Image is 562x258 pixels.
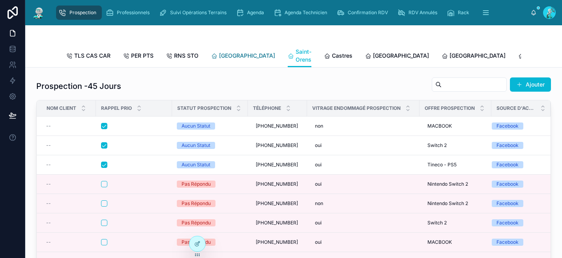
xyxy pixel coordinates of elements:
span: [PHONE_NUMBER] [256,142,298,149]
span: MACBOOK [427,239,452,245]
a: RDV Annulés [395,6,443,20]
span: Confirmation RDV [348,9,388,16]
a: Facebook [492,200,541,207]
a: Nintendo Switch 2 [424,178,487,190]
a: -- [46,142,91,149]
span: -- [46,162,51,168]
span: -- [46,142,51,149]
a: Agenda [234,6,270,20]
span: Offre Prospection [425,105,475,111]
a: TLS CAS CAR [66,49,111,64]
a: oui [312,178,415,190]
span: Agenda Technicien [285,9,327,16]
a: Pas Répondu [177,200,243,207]
a: Facebook [492,161,541,168]
div: Aucun Statut [182,122,210,130]
span: PER PTS [131,52,154,60]
span: oui [315,162,322,168]
span: Prospection [69,9,96,16]
a: oui [312,139,415,152]
span: [PHONE_NUMBER] [256,200,298,207]
span: -- [46,239,51,245]
a: -- [46,239,91,245]
a: Agenda Technicien [271,6,333,20]
div: Pas Répondu [182,219,211,226]
a: non [312,120,415,132]
span: Source d'acquisition [496,105,536,111]
a: MACBOOK [424,236,487,249]
a: Pas Répondu [177,219,243,226]
span: Professionnels [117,9,150,16]
span: [GEOGRAPHIC_DATA] [219,52,275,60]
span: Téléphone [253,105,281,111]
span: Switch 2 [427,142,447,149]
a: oui [312,217,415,229]
a: Pas Répondu [177,239,243,246]
div: Facebook [496,239,519,246]
a: Pas Répondu [177,181,243,188]
button: Ajouter [510,77,551,92]
a: Switch 2 [424,217,487,229]
a: [PHONE_NUMBER] [253,236,302,249]
span: Vitrage endommagé Prospection [312,105,401,111]
span: [PHONE_NUMBER] [256,162,298,168]
span: Nintendo Switch 2 [427,200,468,207]
a: [PHONE_NUMBER] [253,158,302,171]
span: oui [315,220,322,226]
a: Saint-Orens [288,45,311,68]
span: non [315,123,323,129]
a: Castres [324,49,352,64]
span: oui [315,181,322,187]
a: [PHONE_NUMBER] [253,197,302,210]
a: non [312,197,415,210]
div: Pas Répondu [182,181,211,188]
a: [GEOGRAPHIC_DATA] [365,49,429,64]
span: [GEOGRAPHIC_DATA] [450,52,506,60]
span: MACBOOK [427,123,452,129]
div: Facebook [496,219,519,226]
a: [GEOGRAPHIC_DATA] [211,49,275,64]
span: -- [46,200,51,207]
a: Nintendo Switch 2 [424,197,487,210]
div: Facebook [496,122,519,130]
span: Switch 2 [427,220,447,226]
a: RNS STO [166,49,199,64]
a: -- [46,162,91,168]
a: Rack [444,6,475,20]
span: Rappel Prio [101,105,132,111]
a: -- [46,220,91,226]
span: RNS STO [174,52,199,60]
span: -- [46,220,51,226]
span: [PHONE_NUMBER] [256,181,298,187]
span: Castres [332,52,352,60]
a: oui [312,236,415,249]
span: -- [46,181,51,187]
a: Aucun Statut [177,122,243,130]
a: Facebook [492,219,541,226]
span: Statut Prospection [177,105,231,111]
a: PER PTS [123,49,154,64]
a: -- [46,123,91,129]
span: non [315,200,323,207]
div: Facebook [496,161,519,168]
a: Suivi Opérations Terrains [157,6,232,20]
a: Facebook [492,142,541,149]
a: Confirmation RDV [334,6,393,20]
span: TLS CAS CAR [74,52,111,60]
span: Rack [458,9,469,16]
span: Suivi Opérations Terrains [170,9,227,16]
a: Switch 2 [424,139,487,152]
span: RDV Annulés [408,9,437,16]
span: Tineco - PS5 [427,162,457,168]
div: Aucun Statut [182,161,210,168]
a: Facebook [492,122,541,130]
span: -- [46,123,51,129]
a: oui [312,158,415,171]
span: Agenda [247,9,264,16]
div: Facebook [496,142,519,149]
span: [PHONE_NUMBER] [256,220,298,226]
div: Facebook [496,181,519,188]
a: [GEOGRAPHIC_DATA] [442,49,506,64]
img: App logo [32,6,46,19]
